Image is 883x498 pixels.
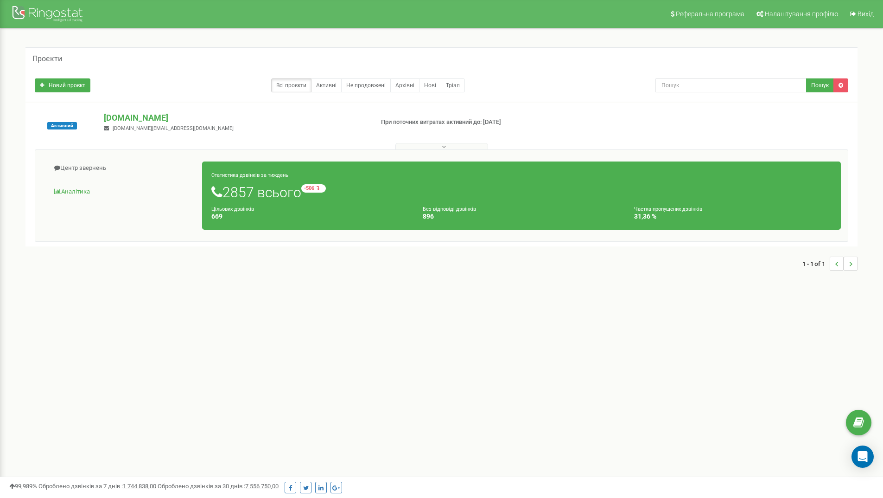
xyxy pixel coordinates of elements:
a: Всі проєкти [271,78,311,92]
span: Реферальна програма [676,10,744,18]
span: Активний [47,122,77,129]
h1: 2857 всього [211,184,832,200]
p: При поточних витратах активний до: [DATE] [381,118,574,127]
a: Архівні [390,78,419,92]
span: 99,989% [9,483,37,490]
nav: ... [802,247,858,280]
a: Не продовжені [341,78,391,92]
a: Тріал [441,78,465,92]
span: Оброблено дзвінків за 30 днів : [158,483,279,490]
div: Open Intercom Messenger [851,446,874,468]
u: 1 744 838,00 [123,483,156,490]
span: 1 - 1 of 1 [802,257,830,271]
h4: 669 [211,213,409,220]
span: Вихід [858,10,874,18]
a: Новий проєкт [35,78,90,92]
small: Без відповіді дзвінків [423,206,476,212]
h4: 896 [423,213,620,220]
button: Пошук [806,78,834,92]
span: [DOMAIN_NAME][EMAIL_ADDRESS][DOMAIN_NAME] [113,125,234,131]
small: -506 [301,184,326,193]
small: Статистика дзвінків за тиждень [211,172,288,178]
span: Налаштування профілю [765,10,838,18]
small: Цільових дзвінків [211,206,254,212]
p: [DOMAIN_NAME] [104,112,366,124]
a: Нові [419,78,441,92]
a: Аналiтика [42,181,203,203]
h4: 31,36 % [634,213,832,220]
small: Частка пропущених дзвінків [634,206,702,212]
a: Центр звернень [42,157,203,180]
a: Активні [311,78,342,92]
u: 7 556 750,00 [245,483,279,490]
input: Пошук [655,78,807,92]
span: Оброблено дзвінків за 7 днів : [38,483,156,490]
h5: Проєкти [32,55,62,63]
